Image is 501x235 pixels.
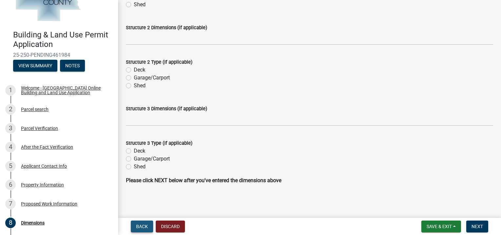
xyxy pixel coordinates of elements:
span: 25-250-PENDING461984 [13,52,105,58]
wm-modal-confirm: Notes [60,63,85,69]
div: Property Information [21,182,64,187]
label: Deck [134,147,145,155]
div: Proposed Work Information [21,202,77,206]
label: Structure 3 Dimensions (if applicable) [126,107,207,111]
label: Garage/Carport [134,155,170,163]
label: Garage/Carport [134,74,170,82]
label: Structure 2 Type (If applicable) [126,60,192,65]
h4: Building & Land Use Permit Application [13,30,113,49]
div: 7 [5,199,16,209]
div: After the Fact Verification [21,145,73,149]
div: 5 [5,161,16,171]
span: Back [136,224,148,229]
div: Parcel search [21,107,49,112]
label: Shed [134,163,146,171]
div: 2 [5,104,16,115]
div: Welcome - [GEOGRAPHIC_DATA] Online Building and Land Use Application [21,86,108,95]
label: Shed [134,82,146,90]
button: Notes [60,60,85,72]
button: Back [131,221,153,232]
div: Parcel Verification [21,126,58,131]
div: 8 [5,218,16,228]
button: View Summary [13,60,57,72]
div: 3 [5,123,16,134]
wm-modal-confirm: Summary [13,63,57,69]
button: Discard [156,221,185,232]
div: 6 [5,180,16,190]
label: Shed [134,1,146,9]
span: Next [471,224,483,229]
div: Dimensions [21,221,45,225]
div: 1 [5,85,16,96]
strong: Please click NEXT below after you've entered the dimensions above [126,177,281,183]
span: Save & Exit [427,224,452,229]
div: Applicant Contact Info [21,164,67,168]
label: Structure 2 Dimensions (if applicable) [126,26,207,30]
button: Save & Exit [421,221,461,232]
label: Structure 3 Type (If applicable) [126,141,192,146]
label: Deck [134,66,145,74]
button: Next [466,221,488,232]
div: 4 [5,142,16,152]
